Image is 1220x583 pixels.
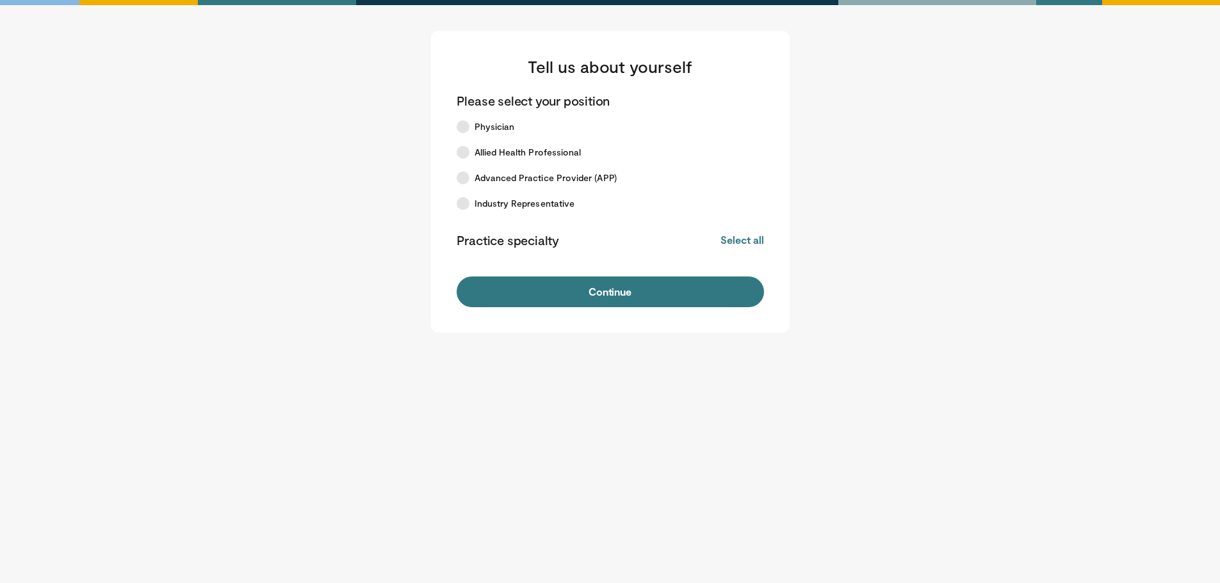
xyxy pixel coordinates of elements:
span: Physician [475,120,515,133]
button: Continue [457,276,764,307]
h3: Tell us about yourself [457,56,764,77]
span: Industry Representative [475,197,575,210]
span: Advanced Practice Provider (APP) [475,172,617,184]
span: Allied Health Professional [475,146,582,159]
button: Select all [720,233,763,247]
p: Please select your position [457,92,610,109]
p: Practice specialty [457,232,559,248]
